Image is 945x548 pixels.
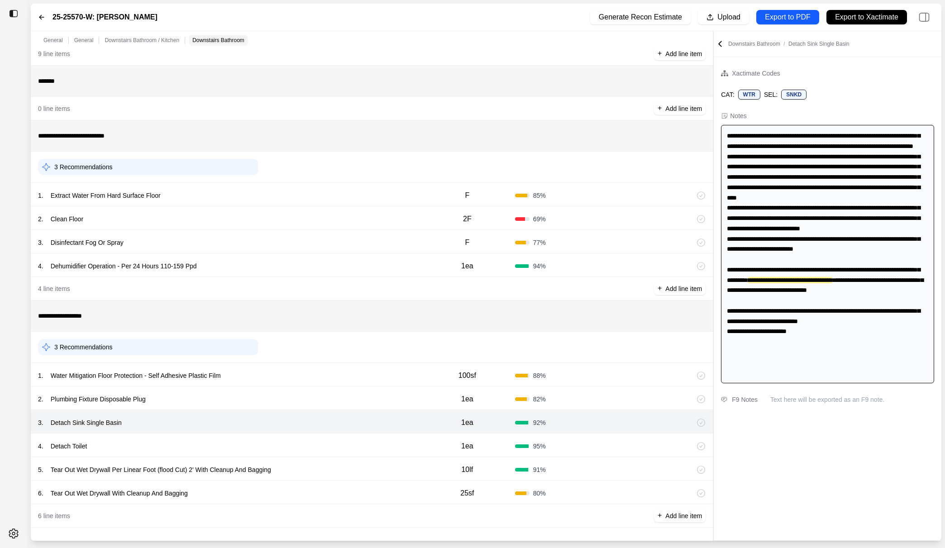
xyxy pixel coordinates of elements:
p: Detach Toilet [47,440,91,453]
p: 0 line items [38,104,70,113]
img: toggle sidebar [9,9,18,18]
p: Plumbing Fixture Disposable Plug [47,393,149,405]
span: 77 % [533,238,546,247]
p: 1ea [461,394,473,405]
span: 85 % [533,191,546,200]
p: Downstairs Bathroom / Kitchen [105,37,179,44]
p: Export to PDF [765,12,810,23]
div: WTR [738,90,760,100]
p: Export to Xactimate [835,12,898,23]
p: Upload [717,12,740,23]
span: / [780,41,788,47]
p: 9 line items [38,49,70,58]
p: 3 Recommendations [54,343,112,352]
span: 69 % [533,214,546,224]
p: Tear Out Wet Drywall With Cleanup And Bagging [47,487,191,500]
p: 2F [463,214,472,224]
div: Notes [730,111,747,120]
p: 3 . [38,238,43,247]
p: 100sf [458,370,476,381]
span: 91 % [533,465,546,474]
p: 1ea [461,417,473,428]
p: 1ea [461,441,473,452]
span: 94 % [533,262,546,271]
p: 4 . [38,262,43,271]
p: Add line item [665,104,702,113]
p: 6 . [38,489,43,498]
img: right-panel.svg [914,7,934,27]
p: + [658,48,662,59]
p: 5 . [38,465,43,474]
p: 10lf [461,464,473,475]
button: Export to Xactimate [826,10,907,24]
span: 82 % [533,395,546,404]
span: 88 % [533,371,546,380]
p: 4 line items [38,284,70,293]
p: 2 . [38,214,43,224]
p: Tear Out Wet Drywall Per Linear Foot (flood Cut) 2' With Cleanup And Bagging [47,463,275,476]
p: 3 . [38,418,43,427]
p: Generate Recon Estimate [599,12,682,23]
p: Add line item [665,511,702,520]
p: Add line item [665,49,702,58]
p: F [465,237,469,248]
div: SNKD [781,90,807,100]
button: Generate Recon Estimate [590,10,691,24]
p: 3 Recommendations [54,162,112,172]
p: General [74,37,94,44]
p: Add line item [665,284,702,293]
p: Downstairs Bathroom [192,37,244,44]
p: + [658,283,662,294]
p: + [658,103,662,114]
span: 80 % [533,489,546,498]
p: 25sf [460,488,474,499]
p: Water Mitigation Floor Protection - Self Adhesive Plastic Film [47,369,224,382]
img: comment [721,397,727,402]
button: Export to PDF [756,10,819,24]
p: Dehumidifier Operation - Per 24 Hours 110-159 Ppd [47,260,200,272]
div: Xactimate Codes [732,68,780,79]
div: F9 Notes [732,394,758,405]
span: Detach Sink Single Basin [788,41,850,47]
p: Downstairs Bathroom [728,40,850,48]
p: General [43,37,63,44]
button: +Add line item [654,510,706,522]
p: 6 line items [38,511,70,520]
p: Detach Sink Single Basin [47,416,125,429]
p: 1 . [38,191,43,200]
button: +Add line item [654,48,706,60]
p: Text here will be exported as an F9 note. [770,395,934,404]
p: 4 . [38,442,43,451]
p: Clean Floor [47,213,87,225]
button: +Add line item [654,282,706,295]
p: CAT: [721,90,734,99]
p: SEL: [764,90,778,99]
p: Extract Water From Hard Surface Floor [47,189,164,202]
span: 92 % [533,418,546,427]
label: 25-25570-W: [PERSON_NAME] [52,12,157,23]
button: Upload [698,10,749,24]
p: 2 . [38,395,43,404]
p: F [465,190,469,201]
span: 95 % [533,442,546,451]
button: +Add line item [654,102,706,115]
p: Disinfectant Fog Or Spray [47,236,127,249]
p: 1ea [461,261,473,272]
p: + [658,510,662,521]
p: 1 . [38,371,43,380]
